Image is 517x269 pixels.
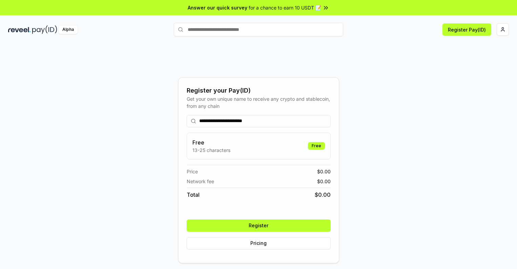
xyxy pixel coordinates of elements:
[187,191,200,199] span: Total
[317,178,331,185] span: $ 0.00
[8,25,31,34] img: reveel_dark
[32,25,57,34] img: pay_id
[192,147,230,154] p: 13-25 characters
[187,178,214,185] span: Network fee
[308,142,325,150] div: Free
[315,191,331,199] span: $ 0.00
[249,4,321,11] span: for a chance to earn 10 USDT 📝
[317,168,331,175] span: $ 0.00
[442,23,491,36] button: Register Pay(ID)
[187,95,331,110] div: Get your own unique name to receive any crypto and stablecoin, from any chain
[187,219,331,232] button: Register
[187,237,331,249] button: Pricing
[192,138,230,147] h3: Free
[187,168,198,175] span: Price
[59,25,78,34] div: Alpha
[187,86,331,95] div: Register your Pay(ID)
[188,4,247,11] span: Answer our quick survey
